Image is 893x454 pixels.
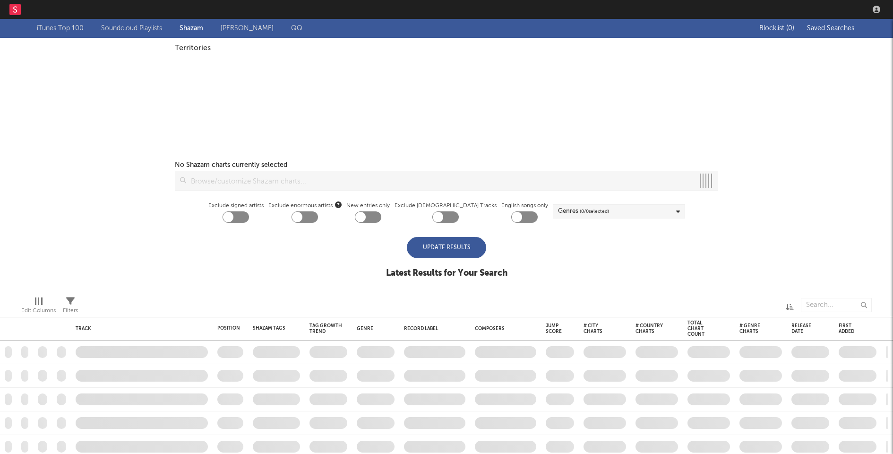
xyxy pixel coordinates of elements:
[217,325,240,331] div: Position
[175,43,718,54] div: Territories
[395,200,497,211] label: Exclude [DEMOGRAPHIC_DATA] Tracks
[839,323,862,334] div: First Added
[37,23,84,34] a: iTunes Top 100
[501,200,548,211] label: English songs only
[584,323,612,334] div: # City Charts
[791,323,815,334] div: Release Date
[386,268,507,279] div: Latest Results for Your Search
[546,323,562,334] div: Jump Score
[21,293,56,321] div: Edit Columns
[76,326,203,332] div: Track
[309,323,343,334] div: Tag Growth Trend
[335,200,342,209] button: Exclude enormous artists
[801,298,872,312] input: Search...
[221,23,274,34] a: [PERSON_NAME]
[268,200,342,211] span: Exclude enormous artists
[357,326,390,332] div: Genre
[101,23,162,34] a: Soundcloud Playlists
[208,200,264,211] label: Exclude signed artists
[253,325,286,331] div: Shazam Tags
[804,25,856,32] button: Saved Searches
[475,326,532,332] div: Composers
[687,320,716,337] div: Total Chart Count
[291,23,302,34] a: QQ
[807,25,856,32] span: Saved Searches
[786,25,794,32] span: ( 0 )
[186,171,694,190] input: Browse/customize Shazam charts...
[580,206,609,217] span: ( 0 / 0 selected)
[63,293,78,321] div: Filters
[407,237,486,258] div: Update Results
[63,305,78,316] div: Filters
[346,200,390,211] label: New entries only
[21,305,56,316] div: Edit Columns
[558,206,609,217] div: Genres
[759,25,794,32] span: Blocklist
[404,326,461,332] div: Record Label
[635,323,664,334] div: # Country Charts
[175,159,287,171] div: No Shazam charts currently selected
[739,323,768,334] div: # Genre Charts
